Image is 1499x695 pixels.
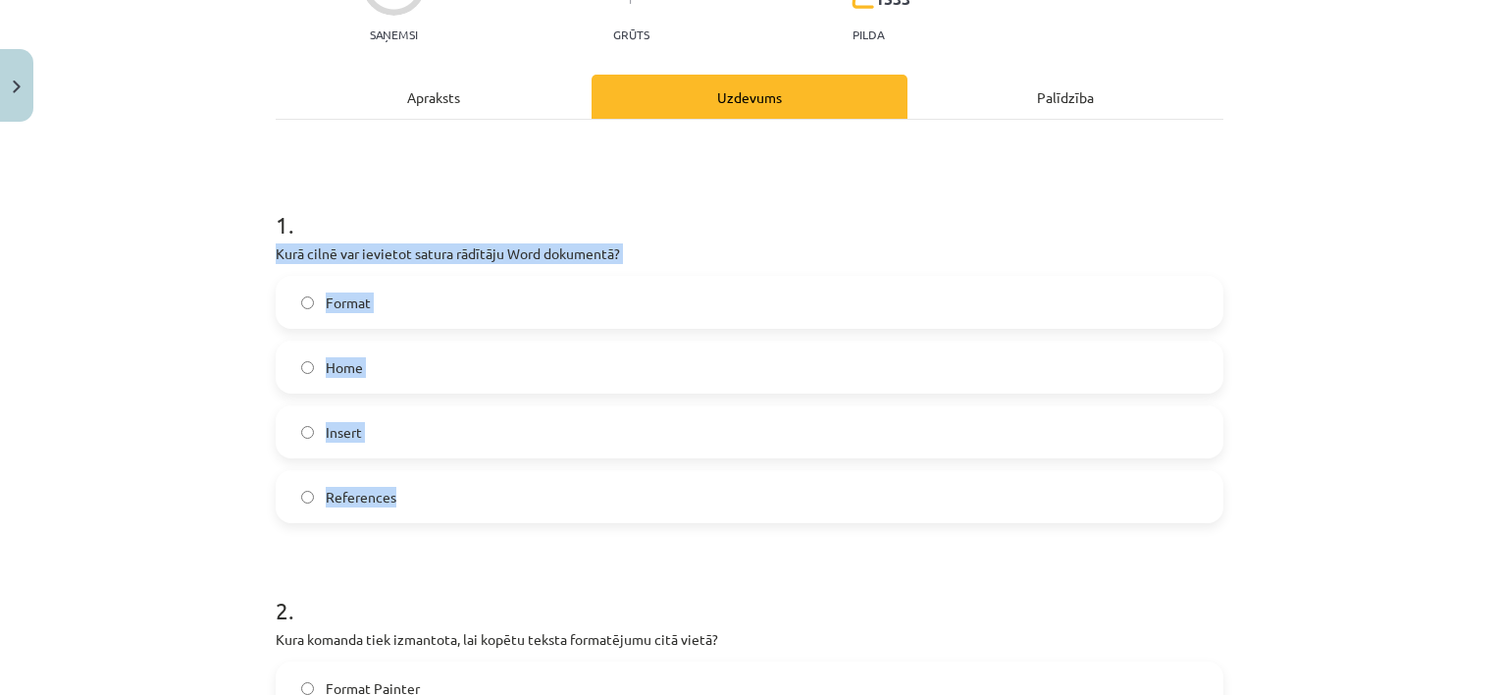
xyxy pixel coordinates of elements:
input: Home [301,361,314,374]
p: pilda [853,27,884,41]
span: Format [326,293,371,313]
div: Apraksts [276,75,592,119]
input: References [301,491,314,504]
p: Kurā cilnē var ievietot satura rādītāju Word dokumentā? [276,243,1223,264]
div: Uzdevums [592,75,907,119]
input: Format [301,296,314,309]
span: References [326,487,396,508]
span: Home [326,357,363,378]
h1: 1 . [276,177,1223,238]
p: Kura komanda tiek izmantota, lai kopētu teksta formatējumu citā vietā? [276,629,1223,650]
div: Palīdzība [907,75,1223,119]
p: Grūts [613,27,649,41]
input: Insert [301,426,314,439]
span: Insert [326,422,362,443]
input: Format Painter [301,682,314,695]
h1: 2 . [276,562,1223,623]
img: icon-close-lesson-0947bae3869378f0d4975bcd49f059093ad1ed9edebbc8119c70593378902aed.svg [13,80,21,93]
p: Saņemsi [362,27,426,41]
